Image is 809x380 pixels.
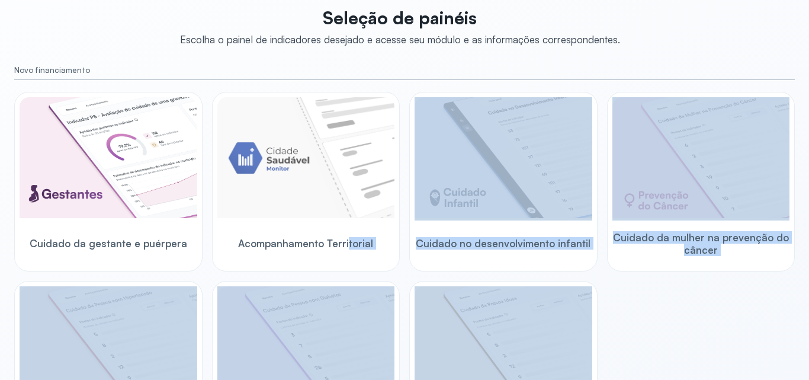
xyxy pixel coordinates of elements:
[180,33,620,46] div: Escolha o painel de indicadores desejado e acesse seu módulo e as informações correspondentes.
[14,65,795,75] small: Novo financiamento
[415,97,592,218] img: child-development.png
[20,97,197,218] img: pregnants.png
[180,7,620,28] p: Seleção de painéis
[612,97,790,218] img: woman-cancer-prevention-care.png
[238,237,373,250] span: Acompanhamento Territorial
[416,237,590,250] span: Cuidado no desenvolvimento infantil
[217,97,395,218] img: placeholder-module-ilustration.png
[612,231,790,257] span: Cuidado da mulher na prevenção do câncer
[30,237,187,250] span: Cuidado da gestante e puérpera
